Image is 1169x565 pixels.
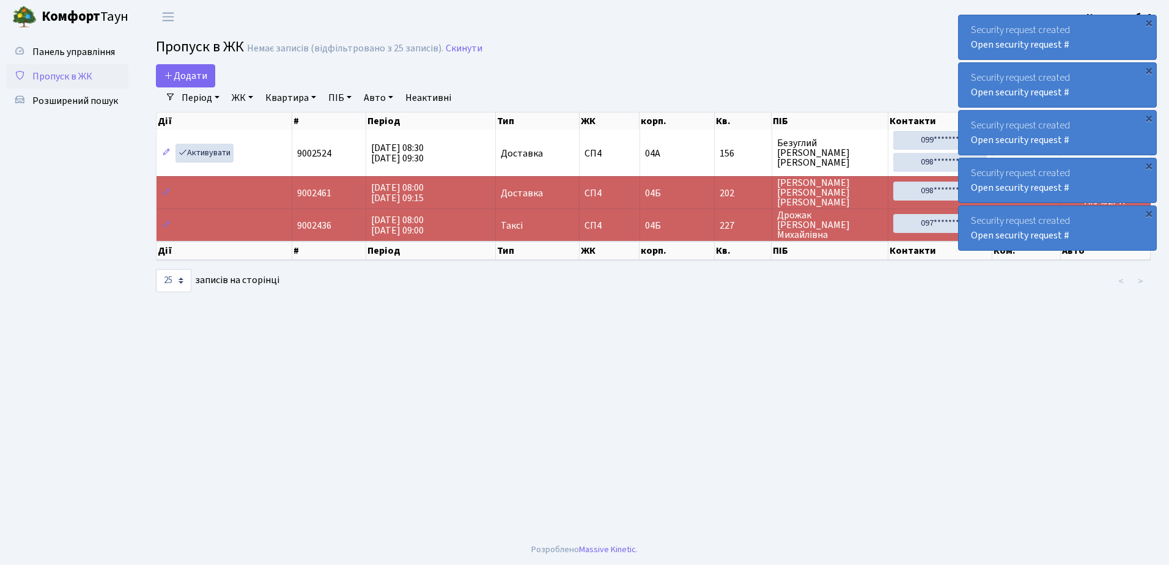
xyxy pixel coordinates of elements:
[959,158,1156,202] div: Security request created
[6,64,128,89] a: Пропуск в ЖК
[32,94,118,108] span: Розширений пошук
[157,113,292,130] th: Дії
[323,87,356,108] a: ПІБ
[772,113,888,130] th: ПІБ
[297,147,331,160] span: 9002524
[720,188,767,198] span: 202
[579,543,636,556] a: Massive Kinetic
[580,242,640,260] th: ЖК
[359,87,398,108] a: Авто
[959,63,1156,107] div: Security request created
[32,70,92,83] span: Пропуск в ЖК
[971,181,1069,194] a: Open security request #
[6,40,128,64] a: Панель управління
[580,113,640,130] th: ЖК
[1143,112,1155,124] div: ×
[247,43,443,54] div: Немає записів (відфільтровано з 25 записів).
[1143,207,1155,220] div: ×
[501,188,543,198] span: Доставка
[446,43,482,54] a: Скинути
[227,87,258,108] a: ЖК
[292,242,366,260] th: #
[971,229,1069,242] a: Open security request #
[971,38,1069,51] a: Open security request #
[496,242,580,260] th: Тип
[720,149,767,158] span: 156
[777,138,883,168] span: Безуглий [PERSON_NAME] [PERSON_NAME]
[1086,10,1154,24] a: Консьєрж б. 4.
[777,210,883,240] span: Дрожак [PERSON_NAME] Михайлівна
[12,5,37,29] img: logo.png
[971,86,1069,99] a: Open security request #
[645,147,660,160] span: 04А
[501,149,543,158] span: Доставка
[501,221,523,231] span: Таксі
[971,133,1069,147] a: Open security request #
[297,219,331,232] span: 9002436
[157,242,292,260] th: Дії
[32,45,115,59] span: Панель управління
[496,113,580,130] th: Тип
[1143,160,1155,172] div: ×
[156,36,244,57] span: Пропуск в ЖК
[715,113,772,130] th: Кв.
[153,7,183,27] button: Переключити навігацію
[888,242,993,260] th: Контакти
[720,221,767,231] span: 227
[1143,64,1155,76] div: ×
[366,113,496,130] th: Період
[772,242,888,260] th: ПІБ
[645,219,661,232] span: 04Б
[156,64,215,87] a: Додати
[371,181,424,205] span: [DATE] 08:00 [DATE] 09:15
[959,111,1156,155] div: Security request created
[371,213,424,237] span: [DATE] 08:00 [DATE] 09:00
[715,242,772,260] th: Кв.
[777,178,883,207] span: [PERSON_NAME] [PERSON_NAME] [PERSON_NAME]
[297,186,331,200] span: 9002461
[640,113,714,130] th: корп.
[156,269,279,292] label: записів на сторінці
[292,113,366,130] th: #
[164,69,207,83] span: Додати
[400,87,456,108] a: Неактивні
[584,188,635,198] span: СП4
[177,87,224,108] a: Період
[6,89,128,113] a: Розширений пошук
[531,543,638,556] div: Розроблено .
[260,87,321,108] a: Квартира
[1143,17,1155,29] div: ×
[959,206,1156,250] div: Security request created
[366,242,496,260] th: Період
[42,7,128,28] span: Таун
[42,7,100,26] b: Комфорт
[156,269,191,292] select: записів на сторінці
[584,221,635,231] span: СП4
[640,242,714,260] th: корп.
[888,113,993,130] th: Контакти
[959,15,1156,59] div: Security request created
[584,149,635,158] span: СП4
[645,186,661,200] span: 04Б
[371,141,424,165] span: [DATE] 08:30 [DATE] 09:30
[175,144,234,163] a: Активувати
